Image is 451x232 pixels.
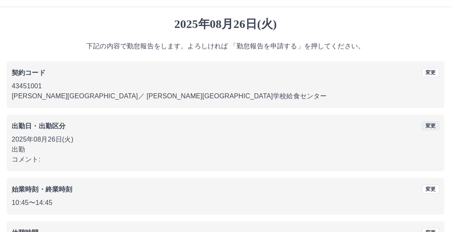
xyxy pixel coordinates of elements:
[7,17,444,31] h1: 2025年08月26日(火)
[422,121,439,130] button: 変更
[12,122,66,130] b: 出勤日・出勤区分
[12,91,439,101] p: [PERSON_NAME][GEOGRAPHIC_DATA] ／ [PERSON_NAME][GEOGRAPHIC_DATA]学校給食センター
[12,198,439,208] p: 10:45 〜 14:45
[12,69,45,76] b: 契約コード
[7,41,444,51] p: 下記の内容で勤怠報告をします。よろしければ 「勤怠報告を申請する」を押してください。
[12,81,439,91] p: 43451001
[12,155,439,165] p: コメント:
[12,186,72,193] b: 始業時刻・終業時刻
[12,145,439,155] p: 出勤
[12,135,439,145] p: 2025年08月26日(火)
[422,185,439,194] button: 変更
[422,68,439,77] button: 変更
